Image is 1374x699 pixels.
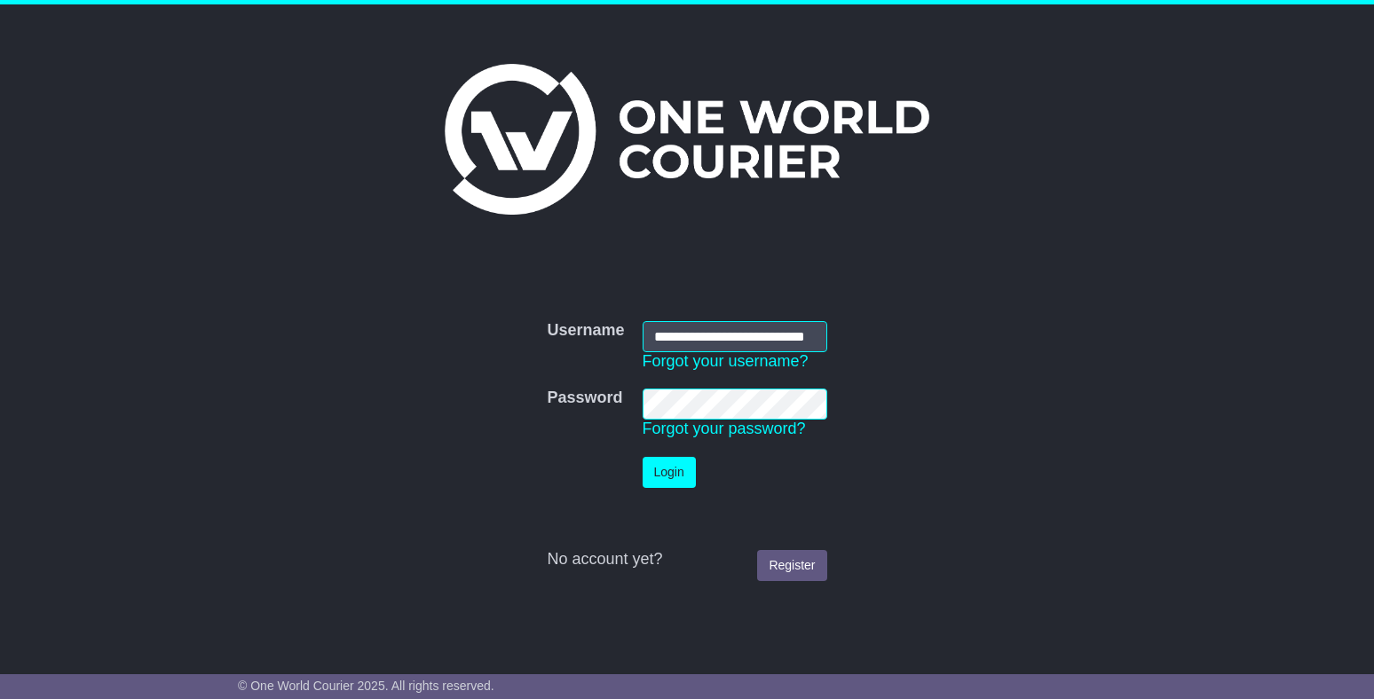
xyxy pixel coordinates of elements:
[643,420,806,437] a: Forgot your password?
[547,550,826,569] div: No account yet?
[547,389,622,408] label: Password
[643,352,809,370] a: Forgot your username?
[445,64,929,215] img: One World
[238,679,494,693] span: © One World Courier 2025. All rights reserved.
[547,321,624,341] label: Username
[757,550,826,581] a: Register
[643,457,696,488] button: Login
